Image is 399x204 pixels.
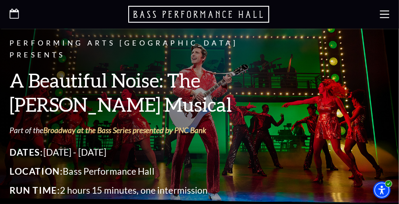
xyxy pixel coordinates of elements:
p: Bass Performance Hall [10,164,272,179]
span: Dates: [10,147,43,158]
a: Broadway at the Bass Series presented by PNC Bank - open in a new tab [43,126,206,135]
p: 2 hours 15 minutes, one intermission [10,183,272,198]
img: Accessibility menu is on [385,180,392,188]
a: Open this option [10,9,19,20]
span: Location: [10,166,63,177]
span: Run Time: [10,185,60,196]
h3: A Beautiful Noise: The [PERSON_NAME] Musical [10,68,272,117]
p: Part of the [10,125,272,136]
div: Accessibility Menu [373,181,391,199]
a: Open this option [128,5,271,24]
p: [DATE] - [DATE] [10,145,272,160]
p: Performing Arts [GEOGRAPHIC_DATA] Presents [10,37,272,61]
